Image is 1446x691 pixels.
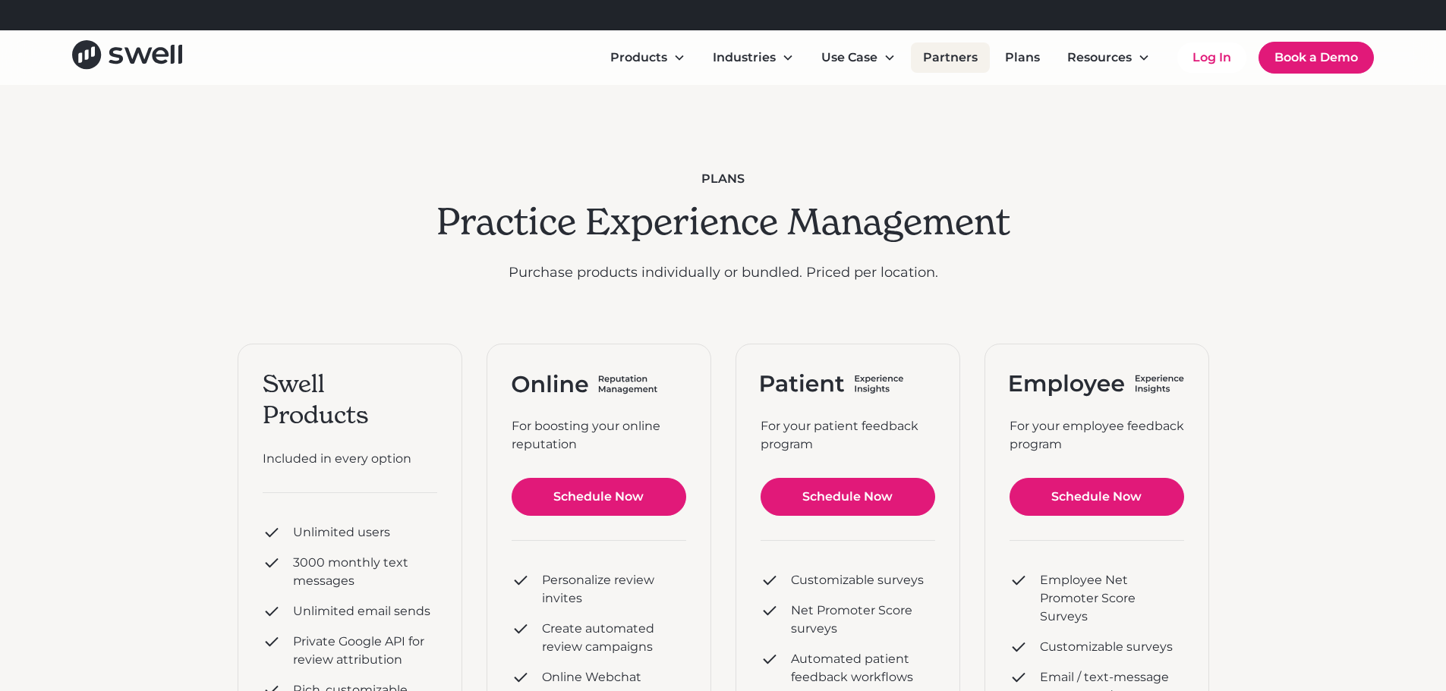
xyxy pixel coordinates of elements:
[512,478,686,516] a: Schedule Now
[1040,638,1173,656] div: Customizable surveys
[263,450,437,468] div: Included in every option
[293,554,437,590] div: 3000 monthly text messages
[761,478,935,516] a: Schedule Now
[263,369,437,432] div: Swell Products
[701,42,806,73] div: Industries
[293,633,437,669] div: Private Google API for review attribution
[791,571,924,589] div: Customizable surveys
[542,668,641,686] div: Online Webchat
[1067,49,1132,67] div: Resources
[436,262,1010,283] p: Purchase products individually or bundled. Priced per location.
[761,417,935,454] div: For your patient feedback program
[1010,478,1184,516] a: Schedule Now
[293,523,390,542] div: Unlimited users
[821,49,877,67] div: Use Case
[993,42,1052,73] a: Plans
[809,42,908,73] div: Use Case
[1040,571,1184,626] div: Employee Net Promoter Score Surveys
[72,40,182,74] a: home
[1055,42,1162,73] div: Resources
[610,49,667,67] div: Products
[791,650,935,686] div: Automated patient feedback workflows
[542,571,686,608] div: Personalize review invites
[542,620,686,656] div: Create automated review campaigns
[713,49,776,67] div: Industries
[512,417,686,454] div: For boosting your online reputation
[436,200,1010,244] h2: Practice Experience Management
[791,601,935,638] div: Net Promoter Score surveys
[1259,42,1374,74] a: Book a Demo
[1177,42,1246,73] a: Log In
[293,602,430,620] div: Unlimited email sends
[1010,417,1184,454] div: For your employee feedback program
[598,42,698,73] div: Products
[436,170,1010,188] div: plans
[911,42,990,73] a: Partners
